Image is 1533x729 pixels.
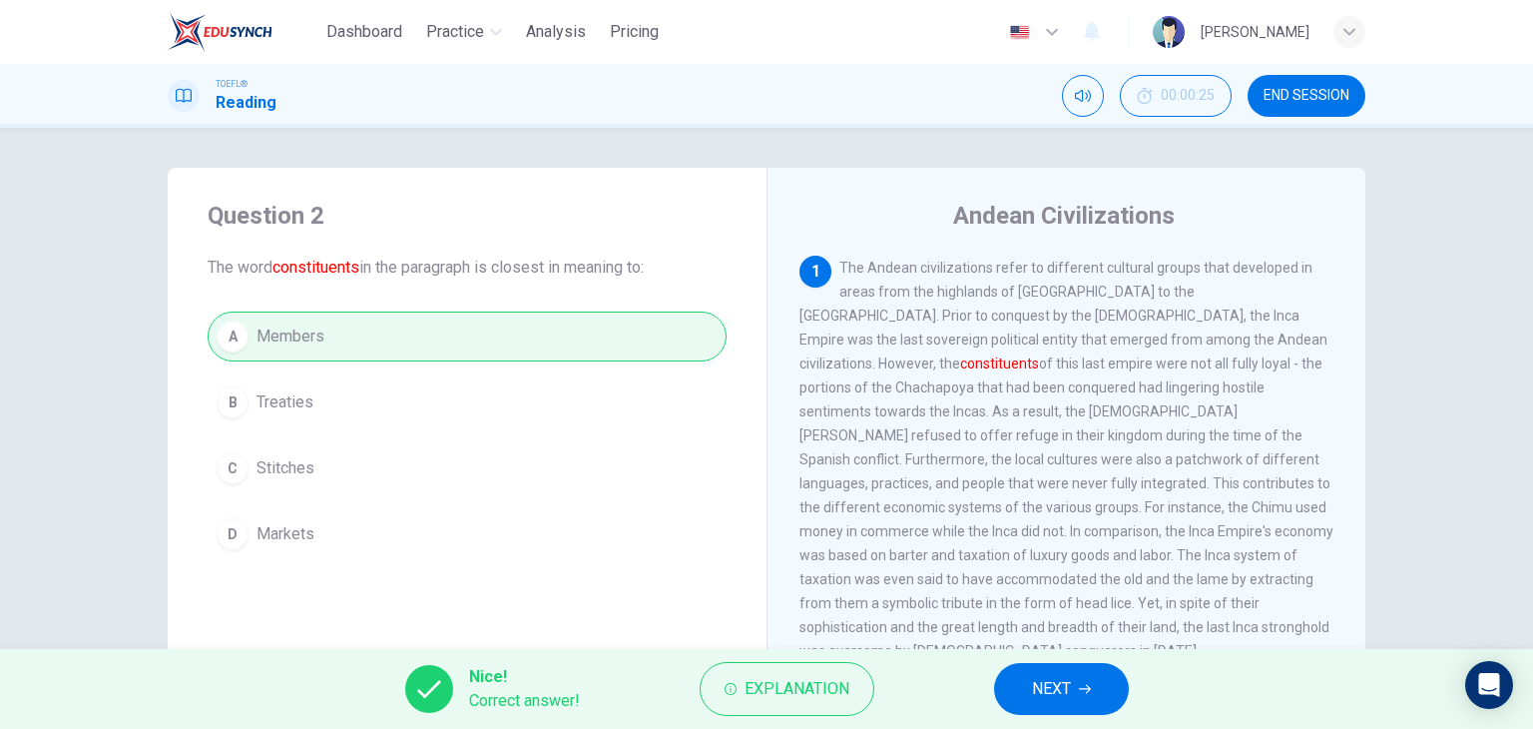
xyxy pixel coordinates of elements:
[208,200,727,232] h4: Question 2
[1201,20,1309,44] div: [PERSON_NAME]
[1465,661,1513,709] div: Open Intercom Messenger
[1248,75,1365,117] button: END SESSION
[799,260,1333,659] span: The Andean civilizations refer to different cultural groups that developed in areas from the high...
[1062,75,1104,117] div: Mute
[1153,16,1185,48] img: Profile picture
[745,675,849,703] span: Explanation
[326,20,402,44] span: Dashboard
[526,20,586,44] span: Analysis
[610,20,659,44] span: Pricing
[960,356,1039,371] font: constituents
[1120,75,1232,117] button: 00:00:25
[216,77,248,91] span: TOEFL®
[469,689,580,713] span: Correct answer!
[602,14,667,50] button: Pricing
[216,91,276,115] h1: Reading
[418,14,510,50] button: Practice
[994,663,1129,715] button: NEXT
[518,14,594,50] button: Analysis
[208,256,727,280] span: The word in the paragraph is closest in meaning to:
[168,12,272,52] img: EduSynch logo
[469,665,580,689] span: Nice!
[953,200,1175,232] h4: Andean Civilizations
[1032,675,1071,703] span: NEXT
[1161,88,1215,104] span: 00:00:25
[700,662,874,716] button: Explanation
[168,12,318,52] a: EduSynch logo
[1007,25,1032,40] img: en
[318,14,410,50] button: Dashboard
[1120,75,1232,117] div: Hide
[272,258,359,277] font: constituents
[799,256,831,288] div: 1
[1264,88,1349,104] span: END SESSION
[426,20,484,44] span: Practice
